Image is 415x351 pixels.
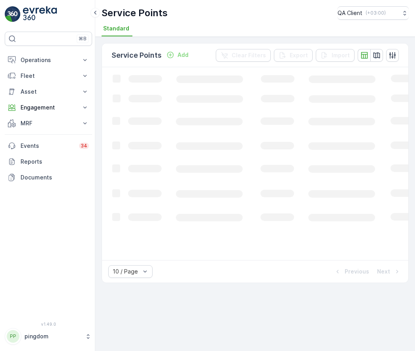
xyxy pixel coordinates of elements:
p: Service Points [111,50,162,61]
img: logo [5,6,21,22]
p: Asset [21,88,76,96]
p: Fleet [21,72,76,80]
p: Export [290,51,308,59]
a: Events34 [5,138,92,154]
button: Next [376,267,402,276]
button: MRF [5,115,92,131]
p: Import [332,51,350,59]
a: Reports [5,154,92,170]
p: Next [377,268,390,276]
p: pingdom [25,332,81,340]
p: 34 [81,143,87,149]
p: ⌘B [79,36,87,42]
button: Fleet [5,68,92,84]
a: Documents [5,170,92,185]
p: Operations [21,56,76,64]
button: Engagement [5,100,92,115]
button: Previous [333,267,370,276]
button: Import [316,49,355,62]
p: Reports [21,158,89,166]
p: Add [177,51,189,59]
button: QA Client(+03:00) [338,6,409,20]
div: PP [7,330,19,343]
p: MRF [21,119,76,127]
button: PPpingdom [5,328,92,345]
p: Service Points [102,7,168,19]
span: v 1.49.0 [5,322,92,326]
p: Documents [21,174,89,181]
p: Events [21,142,74,150]
span: Standard [103,25,129,32]
p: ( +03:00 ) [366,10,386,16]
p: Clear Filters [232,51,266,59]
button: Add [163,50,192,60]
img: logo_light-DOdMpM7g.png [23,6,57,22]
button: Operations [5,52,92,68]
p: Previous [345,268,369,276]
p: Engagement [21,104,76,111]
button: Asset [5,84,92,100]
button: Export [274,49,313,62]
p: QA Client [338,9,362,17]
button: Clear Filters [216,49,271,62]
